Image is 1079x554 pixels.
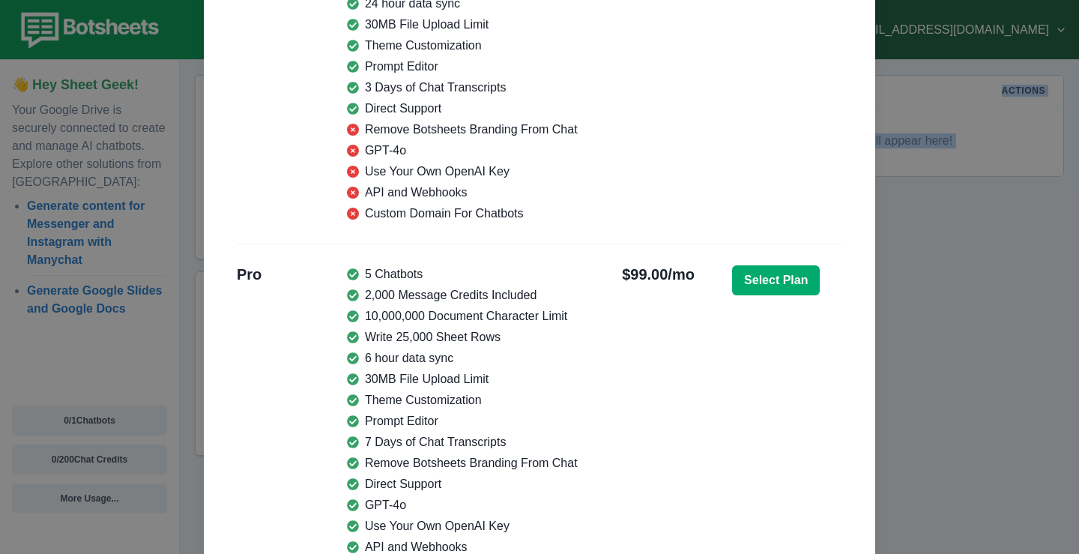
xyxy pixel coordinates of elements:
[347,79,578,97] li: 3 Days of Chat Transcripts
[347,184,578,202] li: API and Webhooks
[347,58,578,76] li: Prompt Editor
[347,433,578,451] li: 7 Days of Chat Transcripts
[347,454,578,472] li: Remove Botsheets Branding From Chat
[347,163,578,181] li: Use Your Own OpenAI Key
[347,16,578,34] li: 30MB File Upload Limit
[347,265,578,283] li: 5 Chatbots
[347,328,578,346] li: Write 25,000 Sheet Rows
[732,265,820,295] button: Select Plan
[347,205,578,223] li: Custom Domain For Chatbots
[347,391,578,409] li: Theme Customization
[347,349,578,367] li: 6 hour data sync
[347,307,578,325] li: 10,000,000 Document Character Limit
[347,100,578,118] li: Direct Support
[347,475,578,493] li: Direct Support
[347,412,578,430] li: Prompt Editor
[347,496,578,514] li: GPT-4o
[347,286,578,304] li: 2,000 Message Credits Included
[347,370,578,388] li: 30MB File Upload Limit
[347,517,578,535] li: Use Your Own OpenAI Key
[347,142,578,160] li: GPT-4o
[347,37,578,55] li: Theme Customization
[347,121,578,139] li: Remove Botsheets Branding From Chat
